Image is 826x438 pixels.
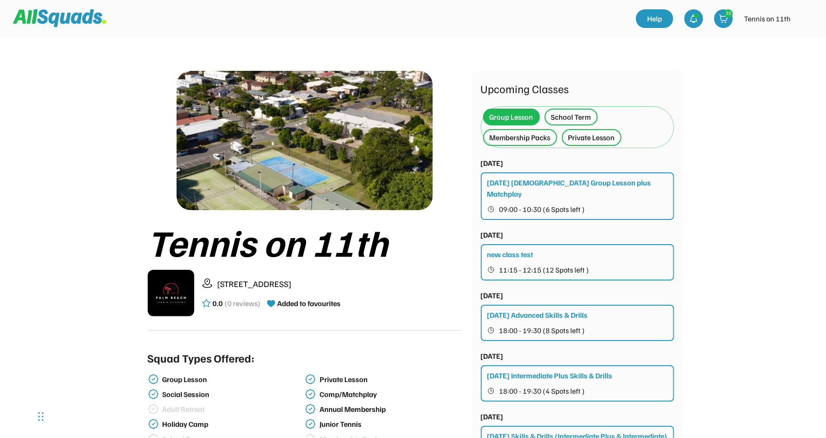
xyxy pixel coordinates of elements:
div: Squad Types Offered: [148,349,255,366]
img: check-verified-01.svg [305,404,316,415]
img: Squad%20Logo.svg [13,9,106,27]
img: check-verified-01.svg [148,418,159,430]
div: [DATE] [481,290,504,301]
img: check-verified-01.svg [305,374,316,385]
button: 11:15 - 12:15 (12 Spots left ) [487,264,669,276]
div: [DATE] [481,157,504,169]
div: Comp/Matchplay [320,390,460,399]
div: Group Lesson [490,111,533,123]
div: [DATE] [DEMOGRAPHIC_DATA] Group Lesson plus Matchplay [487,177,669,199]
img: IMG_2979.png [796,9,815,28]
span: 18:00 - 19:30 (4 Spots left ) [499,387,585,395]
a: Help [636,9,673,28]
button: 09:00 - 10:30 (6 Spots left ) [487,203,669,215]
div: Social Session [163,390,303,399]
div: Added to favourites [278,298,341,309]
img: IMG_2979.png [148,270,194,316]
div: new class test [487,249,533,260]
div: 0.0 [213,298,223,309]
div: Membership Packs [490,132,551,143]
img: 1000017423.png [177,71,433,210]
div: Annual Membership [320,405,460,414]
img: check-verified-01.svg [148,389,159,400]
img: check-verified-01%20%281%29.svg [148,404,159,415]
div: Private Lesson [568,132,615,143]
div: [DATE] Intermediate Plus Skills & Drills [487,370,613,381]
div: Junior Tennis [320,420,460,429]
span: 11:15 - 12:15 (12 Spots left ) [499,266,589,274]
div: Adult Retreat [163,405,303,414]
div: [DATE] Advanced Skills & Drills [487,309,588,321]
div: 35 [725,10,732,17]
button: 18:00 - 19:30 (4 Spots left ) [487,385,669,397]
img: bell-03%20%281%29.svg [689,14,698,23]
button: 18:00 - 19:30 (8 Spots left ) [487,324,669,336]
div: Group Lesson [163,375,303,384]
div: Holiday Camp [163,420,303,429]
div: Tennis on 11th [148,221,462,262]
span: 18:00 - 19:30 (8 Spots left ) [499,327,585,334]
div: (0 reviews) [225,298,261,309]
div: [STREET_ADDRESS] [218,278,462,290]
img: check-verified-01.svg [305,389,316,400]
div: Tennis on 11th [744,13,791,24]
div: Upcoming Classes [481,80,674,97]
img: check-verified-01.svg [148,374,159,385]
span: 09:00 - 10:30 (6 Spots left ) [499,205,585,213]
div: School Term [551,111,591,123]
div: [DATE] [481,411,504,422]
div: Private Lesson [320,375,460,384]
img: check-verified-01.svg [305,418,316,430]
div: [DATE] [481,350,504,362]
div: [DATE] [481,229,504,240]
img: shopping-cart-01%20%281%29.svg [719,14,728,23]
